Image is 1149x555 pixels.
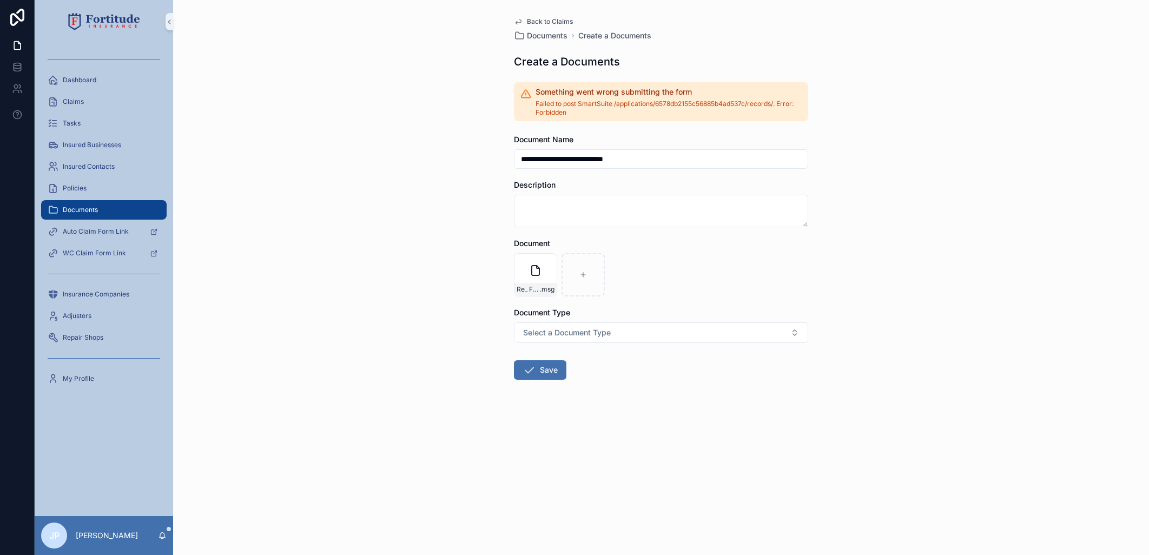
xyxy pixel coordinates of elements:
img: App logo [68,13,140,30]
a: Dashboard [41,70,167,90]
span: Select a Document Type [523,327,611,338]
a: Back to Claims [514,17,573,26]
a: Policies [41,179,167,198]
a: Auto Claim Form Link [41,222,167,241]
a: Documents [41,200,167,220]
span: Failed to post SmartSuite /applications/6578db2155c56885b4ad537c/records/. Error: Forbidden [536,100,802,117]
span: Insured Contacts [63,162,115,171]
span: Dashboard [63,76,96,84]
span: Insurance Companies [63,290,129,299]
a: Create a Documents [578,30,651,41]
a: Insured Contacts [41,157,167,176]
div: scrollable content [35,43,173,402]
h2: Something went wrong submitting the form [536,87,802,97]
a: My Profile [41,369,167,388]
span: Documents [63,206,98,214]
p: [PERSON_NAME] [76,530,138,541]
a: Insured Businesses [41,135,167,155]
span: Description [514,180,556,189]
a: Tasks [41,114,167,133]
span: My Profile [63,374,94,383]
span: Adjusters [63,312,91,320]
a: Insurance Companies [41,285,167,304]
span: Document Type [514,308,570,317]
span: Repair Shops [63,333,103,342]
span: .msg [540,285,554,294]
h1: Create a Documents [514,54,620,69]
a: Claims [41,92,167,111]
span: Documents [527,30,567,41]
span: Back to Claims [527,17,573,26]
span: JP [49,529,60,542]
span: Re_ Follow Up CLAIM_ 0925610895 _ [PERSON_NAME] _ DOL_ 09_26_2025 [517,285,540,294]
span: Document [514,239,550,248]
button: Select Button [514,322,808,343]
button: Save [514,360,566,380]
span: Document Name [514,135,573,144]
a: Adjusters [41,306,167,326]
span: Insured Businesses [63,141,121,149]
span: Claims [63,97,84,106]
span: WC Claim Form Link [63,249,126,257]
a: WC Claim Form Link [41,243,167,263]
a: Documents [514,30,567,41]
span: Policies [63,184,87,193]
span: Tasks [63,119,81,128]
span: Auto Claim Form Link [63,227,129,236]
a: Repair Shops [41,328,167,347]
